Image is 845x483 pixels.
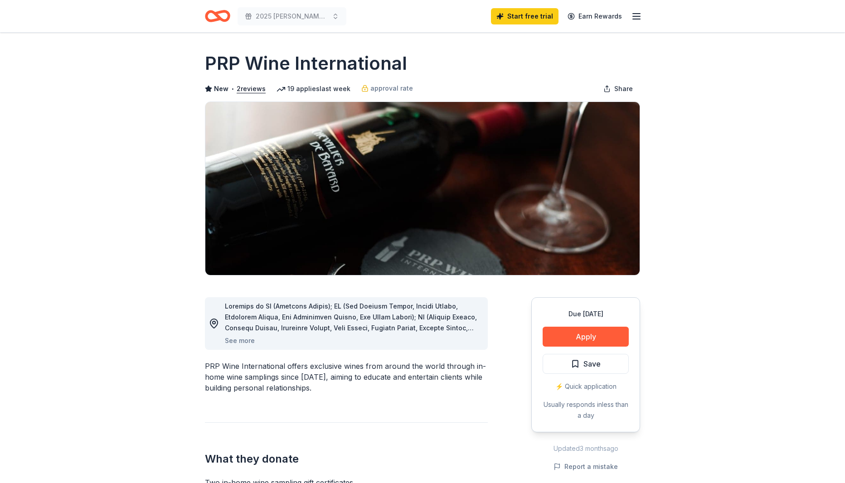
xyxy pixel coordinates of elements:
[231,85,234,92] span: •
[596,80,640,98] button: Share
[543,354,629,374] button: Save
[256,11,328,22] span: 2025 [PERSON_NAME] Poinsettia Ball
[370,83,413,94] span: approval rate
[562,8,627,24] a: Earn Rewards
[491,8,558,24] a: Start free trial
[531,443,640,454] div: Updated 3 months ago
[277,83,350,94] div: 19 applies last week
[614,83,633,94] span: Share
[583,358,601,370] span: Save
[205,102,640,275] img: Image for PRP Wine International
[205,5,230,27] a: Home
[205,361,488,393] div: PRP Wine International offers exclusive wines from around the world through in-home wine sampling...
[205,452,488,466] h2: What they donate
[543,309,629,319] div: Due [DATE]
[554,461,618,472] button: Report a mistake
[238,7,346,25] button: 2025 [PERSON_NAME] Poinsettia Ball
[205,51,407,76] h1: PRP Wine International
[543,381,629,392] div: ⚡️ Quick application
[225,335,255,346] button: See more
[543,399,629,421] div: Usually responds in less than a day
[237,83,266,94] button: 2reviews
[361,83,413,94] a: approval rate
[543,327,629,347] button: Apply
[214,83,228,94] span: New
